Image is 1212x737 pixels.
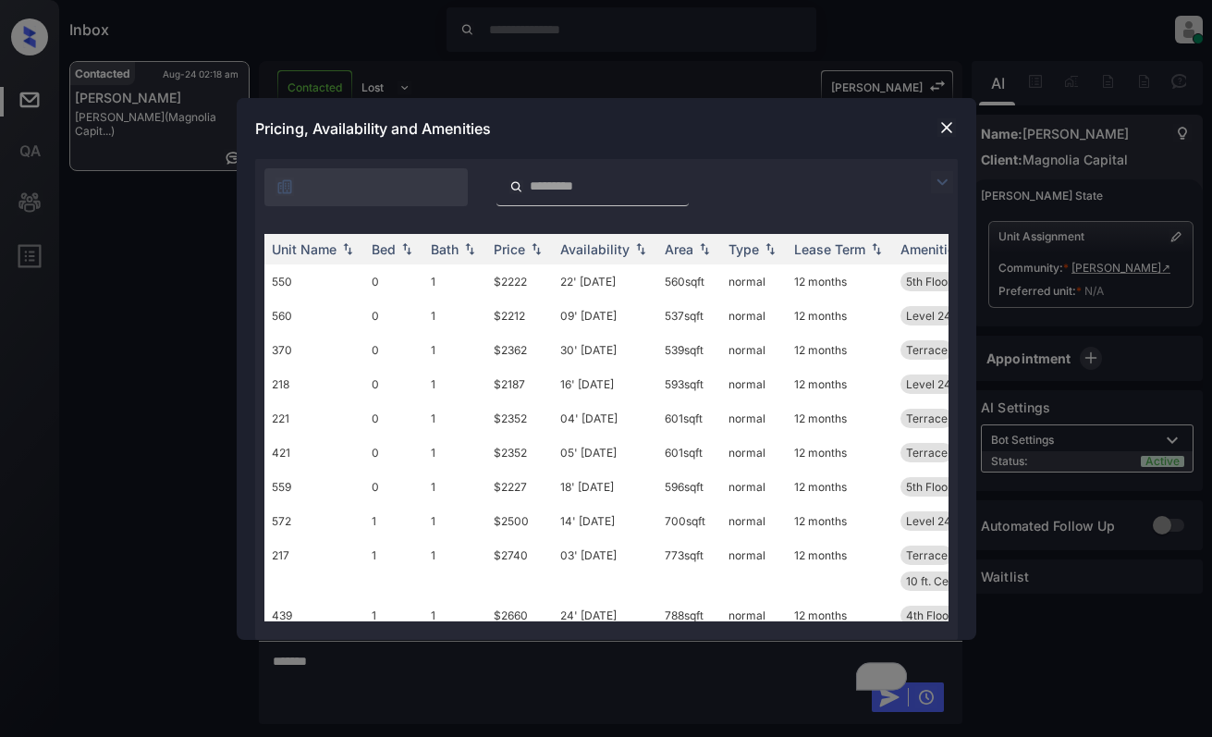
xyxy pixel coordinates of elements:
td: 370 [264,333,364,367]
span: Terrace [906,446,948,460]
td: 05' [DATE] [553,436,657,470]
div: Amenities [900,241,962,257]
img: close [937,118,956,137]
td: 18' [DATE] [553,470,657,504]
td: 0 [364,470,423,504]
td: normal [721,538,787,598]
td: 421 [264,436,364,470]
td: 1 [423,504,486,538]
span: Terrace [906,343,948,357]
img: icon-zuma [509,178,523,195]
td: 1 [423,367,486,401]
div: Bed [372,241,396,257]
div: Type [728,241,759,257]
img: icon-zuma [275,178,294,196]
td: 217 [264,538,364,598]
img: sorting [867,242,886,255]
td: $2227 [486,470,553,504]
span: Level 24 [906,309,951,323]
img: sorting [338,242,357,255]
td: 12 months [787,264,893,299]
td: normal [721,264,787,299]
span: Terrace [906,548,948,562]
td: 439 [264,598,364,633]
td: $2500 [486,504,553,538]
td: 12 months [787,401,893,436]
td: 1 [423,538,486,598]
div: Bath [431,241,459,257]
td: $2222 [486,264,553,299]
img: sorting [695,242,714,255]
td: $2660 [486,598,553,633]
div: Unit Name [272,241,337,257]
td: 22' [DATE] [553,264,657,299]
td: normal [721,470,787,504]
td: 1 [423,299,486,333]
td: normal [721,367,787,401]
td: 12 months [787,538,893,598]
td: 0 [364,333,423,367]
span: 5th Floor [906,275,952,289]
td: 1 [364,504,423,538]
img: sorting [460,242,479,255]
td: 539 sqft [657,333,721,367]
td: 0 [364,367,423,401]
td: 1 [423,436,486,470]
span: 5th Floor [906,480,952,494]
div: Availability [560,241,630,257]
td: 537 sqft [657,299,721,333]
td: 1 [364,538,423,598]
td: 12 months [787,598,893,633]
td: 221 [264,401,364,436]
span: 10 ft. Ceilings [906,574,975,588]
td: 30' [DATE] [553,333,657,367]
td: 218 [264,367,364,401]
td: 1 [364,598,423,633]
img: sorting [398,242,416,255]
td: normal [721,299,787,333]
div: Lease Term [794,241,865,257]
td: 24' [DATE] [553,598,657,633]
td: 1 [423,264,486,299]
td: normal [721,401,787,436]
td: 12 months [787,333,893,367]
td: 601 sqft [657,436,721,470]
img: sorting [527,242,545,255]
td: normal [721,333,787,367]
img: icon-zuma [931,171,953,193]
td: 560 sqft [657,264,721,299]
td: 572 [264,504,364,538]
td: 12 months [787,436,893,470]
div: Area [665,241,693,257]
td: $2352 [486,436,553,470]
div: Price [494,241,525,257]
td: $2212 [486,299,553,333]
td: $2187 [486,367,553,401]
td: 09' [DATE] [553,299,657,333]
td: 1 [423,598,486,633]
img: sorting [631,242,650,255]
td: 601 sqft [657,401,721,436]
td: 03' [DATE] [553,538,657,598]
td: $2362 [486,333,553,367]
td: 0 [364,299,423,333]
span: Terrace [906,411,948,425]
td: 12 months [787,504,893,538]
td: 788 sqft [657,598,721,633]
td: 773 sqft [657,538,721,598]
span: 4th Floor [906,608,953,622]
td: 14' [DATE] [553,504,657,538]
div: Pricing, Availability and Amenities [237,98,976,159]
td: 12 months [787,367,893,401]
td: 593 sqft [657,367,721,401]
span: Level 24 [906,377,951,391]
span: Level 24 [906,514,951,528]
td: $2740 [486,538,553,598]
td: $2352 [486,401,553,436]
td: 1 [423,401,486,436]
img: sorting [761,242,779,255]
td: 1 [423,470,486,504]
td: 596 sqft [657,470,721,504]
td: 0 [364,264,423,299]
td: 550 [264,264,364,299]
